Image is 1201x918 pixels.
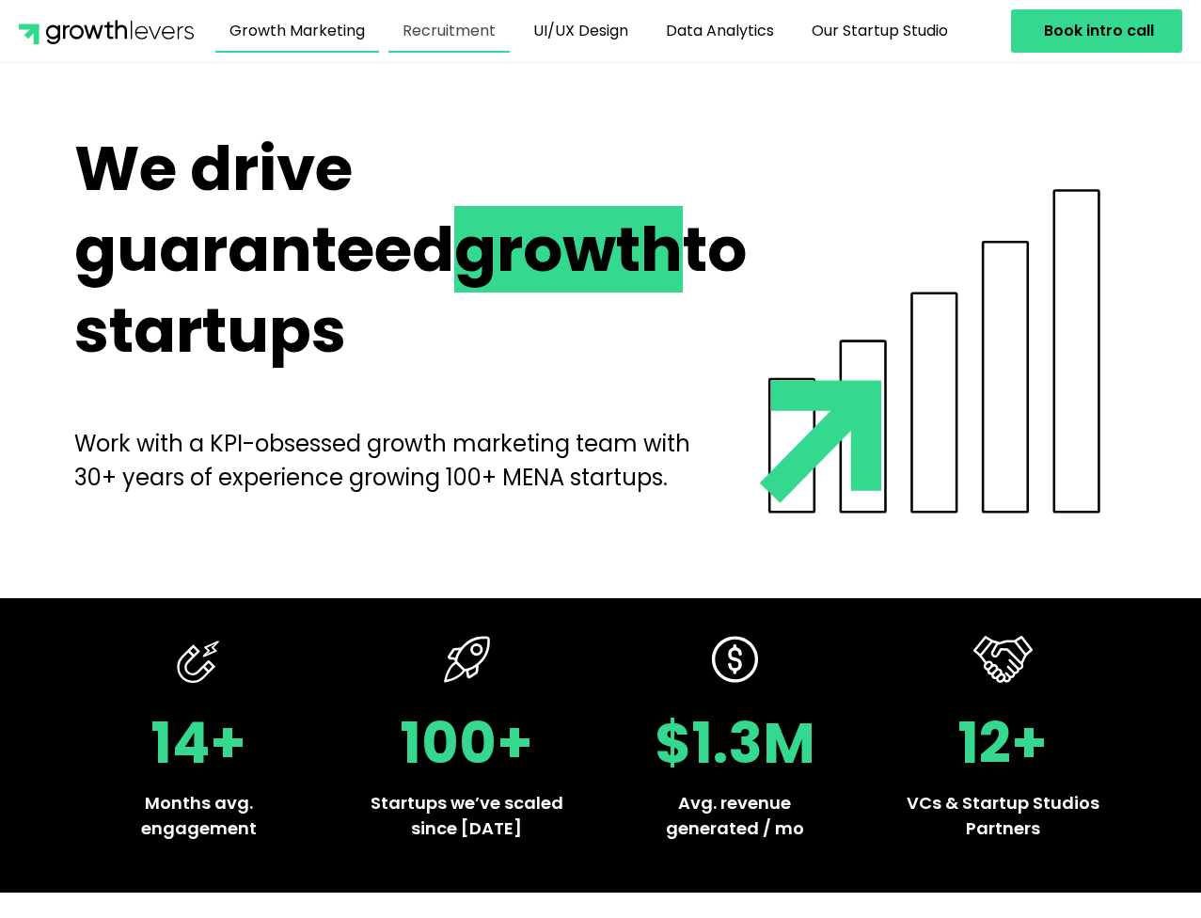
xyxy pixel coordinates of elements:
p: Work with a KPI-obsessed growth marketing team with 30+ years of experience growing 100+ MENA sta... [74,427,699,495]
a: Our Startup Studio [798,9,962,53]
p: Startups we’ve scaled since [DATE] [371,790,563,841]
h2: 100+ [371,715,563,771]
a: UI/UX Design [519,9,642,53]
h2: $1.3M [639,715,831,771]
h2: 14+ [103,715,295,771]
a: Book intro call [1011,9,1182,53]
a: Recruitment [388,9,510,53]
p: Months avg. engagement [103,790,295,841]
h2: We drive guaranteed to startups [74,129,699,371]
span: growth [454,206,683,293]
nav: Menu [194,9,985,53]
a: Data Analytics [652,9,788,53]
h2: 12+ [907,715,1099,771]
p: Avg. revenue generated / mo [639,790,831,841]
p: VCs & Startup Studios Partners [907,790,1099,841]
a: Growth Marketing [215,9,379,53]
span: Book intro call [1044,24,1154,39]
